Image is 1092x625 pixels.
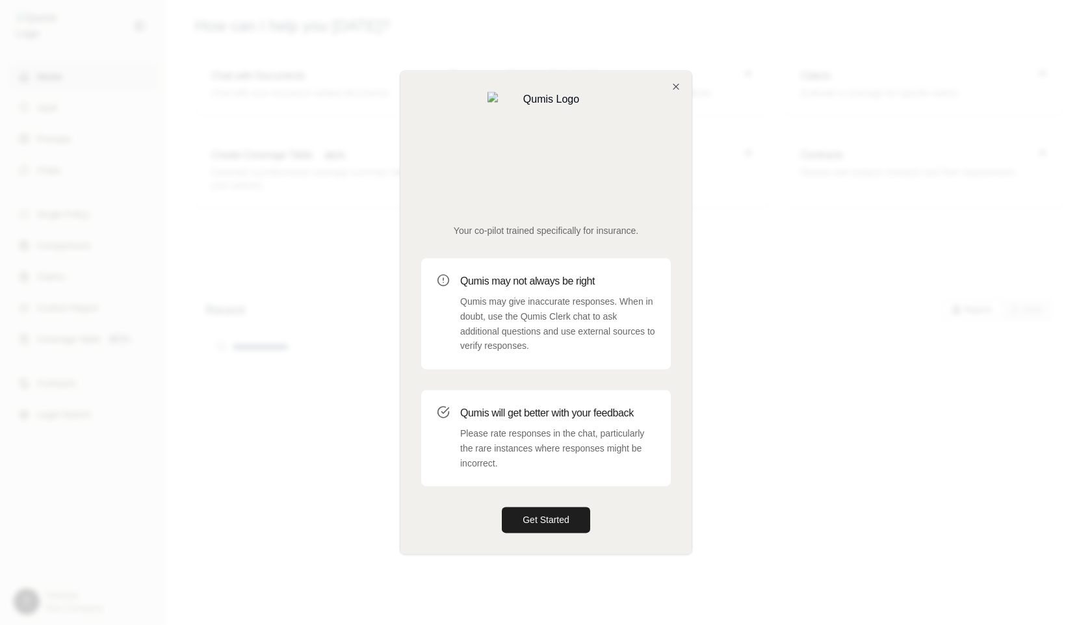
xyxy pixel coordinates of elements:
button: Get Started [502,507,590,533]
h3: Qumis may not always be right [460,274,655,289]
h3: Qumis will get better with your feedback [460,405,655,421]
p: Please rate responses in the chat, particularly the rare instances where responses might be incor... [460,426,655,470]
img: Qumis Logo [487,92,604,209]
p: Qumis may give inaccurate responses. When in doubt, use the Qumis Clerk chat to ask additional qu... [460,294,655,353]
p: Your co-pilot trained specifically for insurance. [421,224,671,237]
